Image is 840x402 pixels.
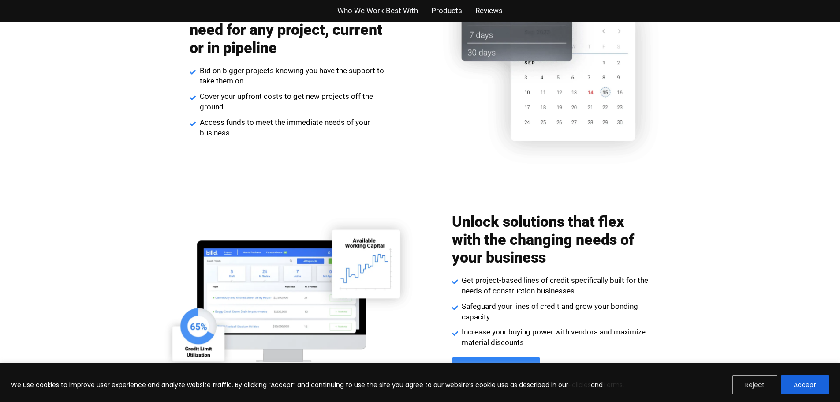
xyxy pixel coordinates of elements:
a: Who We Work Best With [337,4,418,17]
a: Products [431,4,462,17]
span: Increase your buying power with vendors and maximize material discounts [459,327,650,348]
a: Reviews [475,4,503,17]
p: We use cookies to improve user experience and analyze website traffic. By clicking “Accept” and c... [11,379,624,390]
span: Access funds to meet the immediate needs of your business [198,117,388,139]
a: Terms [603,380,623,389]
span: Safeguard your lines of credit and grow your bonding capacity [459,301,650,323]
a: Policies [568,380,591,389]
span: Bid on bigger projects knowing you have the support to take them on [198,66,388,87]
button: Reject [732,375,777,394]
h2: Unlock solutions that flex with the changing needs of your business [452,213,650,267]
a: Get Started [452,357,540,381]
h2: Get the financial support you need for any project, current or in pipeline [190,3,388,56]
span: Cover your upfront costs to get new projects off the ground [198,91,388,113]
span: Get project-based lines of credit specifically built for the needs of construction businesses [459,275,650,297]
button: Accept [781,375,829,394]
